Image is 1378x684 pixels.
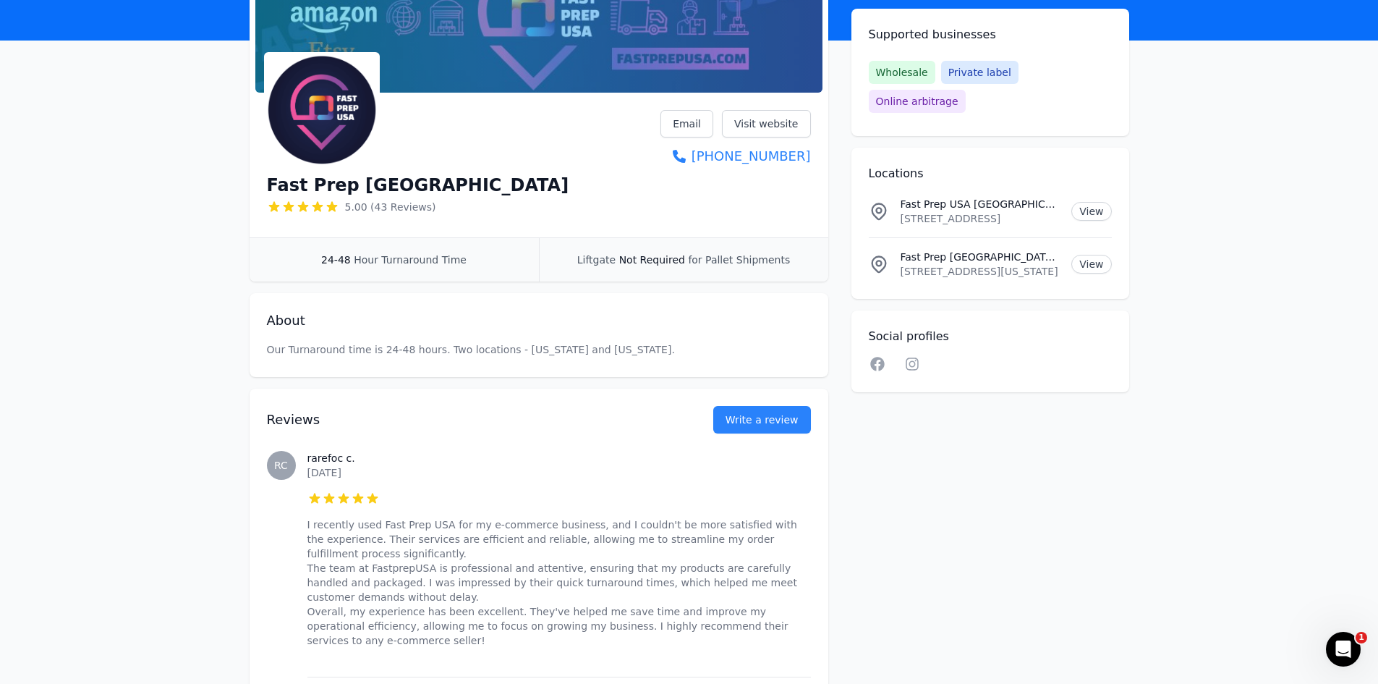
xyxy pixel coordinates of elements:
[901,250,1060,264] p: Fast Prep [GEOGRAPHIC_DATA] Location
[267,174,569,197] h1: Fast Prep [GEOGRAPHIC_DATA]
[941,61,1018,84] span: Private label
[274,460,288,470] span: RC
[869,165,1112,182] h2: Locations
[1326,632,1361,667] iframe: Intercom live chat
[869,328,1112,345] h2: Social profiles
[267,311,811,331] h2: About
[321,254,351,266] span: 24-48
[267,55,377,165] img: Fast Prep USA
[1071,255,1111,274] a: View
[267,410,667,430] h2: Reviews
[901,264,1060,279] p: [STREET_ADDRESS][US_STATE]
[267,342,811,357] p: Our Turnaround time is 24-48 hours. Two locations - [US_STATE] and [US_STATE].
[722,110,811,138] a: Visit website
[713,406,811,434] a: Write a review
[688,254,790,266] span: for Pallet Shipments
[1071,202,1111,221] a: View
[901,197,1060,211] p: Fast Prep USA [GEOGRAPHIC_DATA]
[869,61,935,84] span: Wholesale
[869,90,966,113] span: Online arbitrage
[307,467,341,478] time: [DATE]
[307,451,811,465] h3: rarefoc c.
[660,110,713,138] a: Email
[660,146,810,166] a: [PHONE_NUMBER]
[1356,632,1367,643] span: 1
[901,211,1060,226] p: [STREET_ADDRESS]
[345,200,436,214] span: 5.00 (43 Reviews)
[619,254,685,266] span: Not Required
[869,26,1112,43] h2: Supported businesses
[577,254,616,266] span: Liftgate
[307,518,811,648] p: I recently used Fast Prep USA for my e-commerce business, and I couldn't be more satisfied with t...
[354,254,467,266] span: Hour Turnaround Time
